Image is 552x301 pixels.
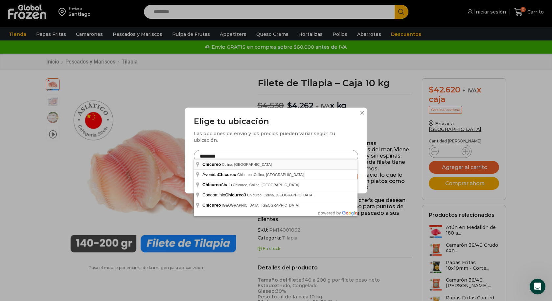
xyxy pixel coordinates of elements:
[237,173,304,177] span: Chicureo, Colina, [GEOGRAPHIC_DATA]
[202,182,233,187] span: Abajo
[530,279,545,294] iframe: Intercom live chat
[233,183,299,187] span: Chicureo, Colina, [GEOGRAPHIC_DATA]
[222,163,272,166] span: Colina, [GEOGRAPHIC_DATA]
[202,162,221,167] span: Chicureo
[218,172,236,177] span: Chicureo
[194,130,358,143] div: Las opciones de envío y los precios pueden variar según tu ubicación.
[225,192,243,197] span: Chicureo
[202,182,221,187] span: Chicureo
[202,192,247,197] span: Condominio 3
[247,193,313,197] span: Chicureo, Colina, [GEOGRAPHIC_DATA]
[202,172,237,177] span: Avenida
[222,203,299,207] span: [GEOGRAPHIC_DATA], [GEOGRAPHIC_DATA]
[194,117,358,126] h3: Elige tu ubicación
[202,203,221,208] span: Chicureo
